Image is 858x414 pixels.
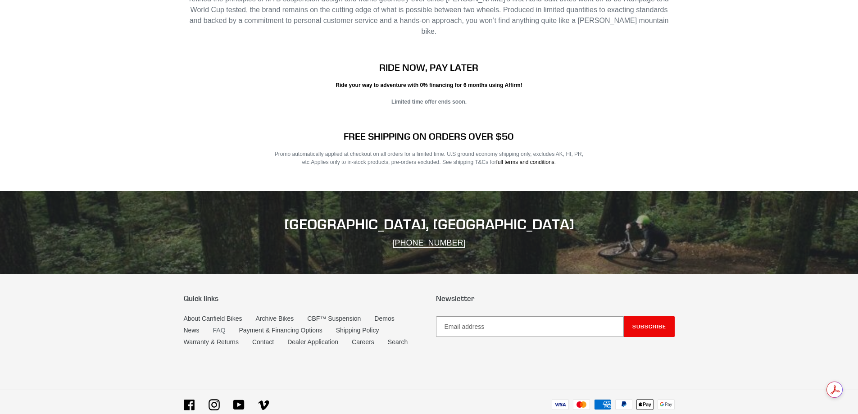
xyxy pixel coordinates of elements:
a: FAQ [213,327,226,334]
span: Subscribe [632,323,666,330]
a: Dealer Application [287,338,338,346]
a: Search [388,338,408,346]
a: Contact [252,338,274,346]
a: full terms and conditions [496,159,554,165]
a: Careers [352,338,374,346]
h2: FREE SHIPPING ON ORDERS OVER $50 [268,131,590,142]
a: Payment & Financing Options [239,327,322,334]
a: About Canfield Bikes [184,315,242,322]
p: Promo automatically applied at checkout on all orders for a limited time. U.S ground economy ship... [268,150,590,166]
a: News [184,327,200,334]
input: Email address [436,316,624,337]
p: Quick links [184,294,422,303]
button: Subscribe [624,316,675,337]
a: Warranty & Returns [184,338,239,346]
a: Archive Bikes [255,315,294,322]
p: Newsletter [436,294,675,303]
h2: [GEOGRAPHIC_DATA], [GEOGRAPHIC_DATA] [184,216,675,233]
strong: Limited time offer ends soon. [391,99,467,105]
strong: Ride your way to adventure with 0% financing for 6 months using Affirm! [336,82,522,88]
a: [PHONE_NUMBER] [393,238,466,248]
h2: RIDE NOW, PAY LATER [268,62,590,73]
a: Shipping Policy [336,327,379,334]
a: Demos [374,315,394,322]
a: CBF™ Suspension [307,315,361,322]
